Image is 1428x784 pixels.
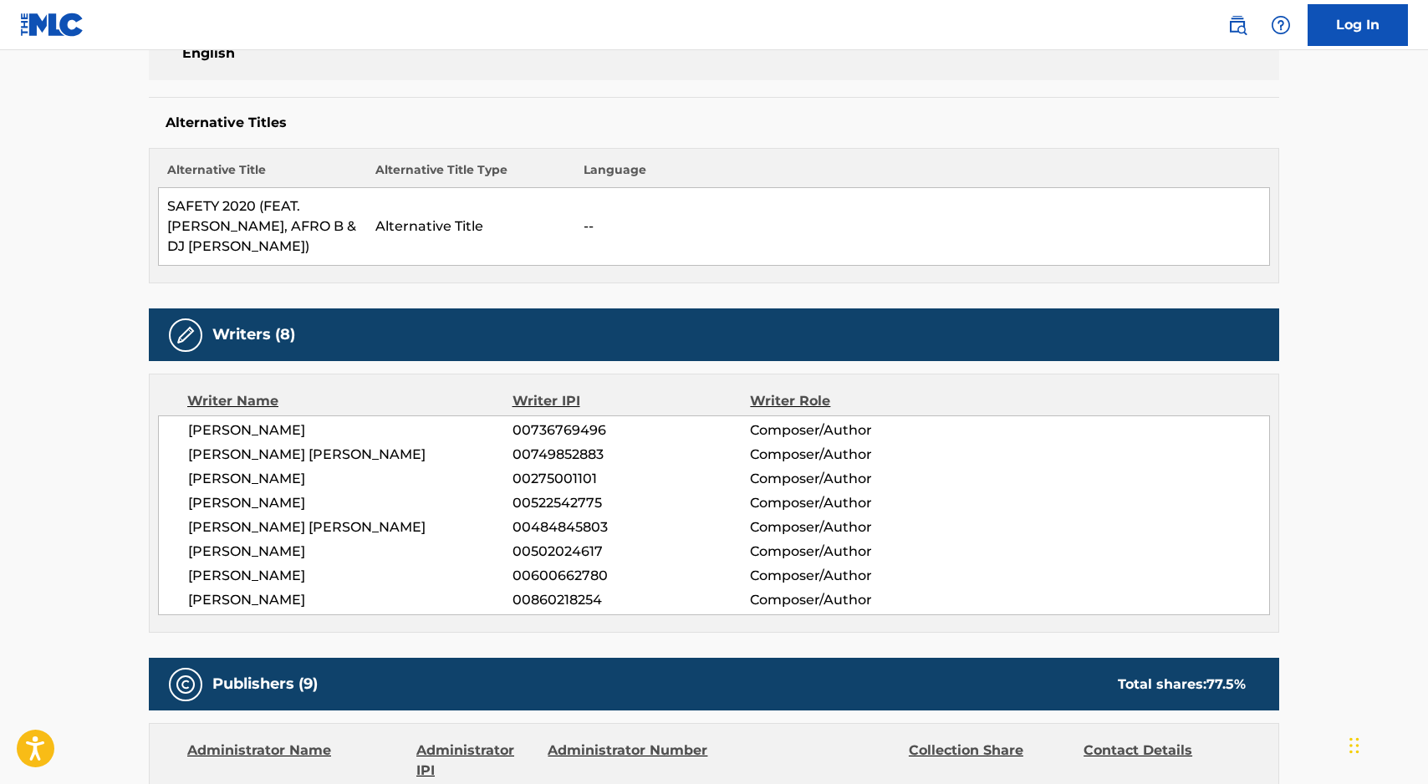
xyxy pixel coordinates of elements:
[416,741,535,781] div: Administrator IPI
[176,675,196,695] img: Publishers
[166,115,1262,131] h5: Alternative Titles
[575,188,1270,266] td: --
[188,493,513,513] span: [PERSON_NAME]
[20,13,84,37] img: MLC Logo
[188,420,513,440] span: [PERSON_NAME]
[1271,15,1291,35] img: help
[750,469,966,489] span: Composer/Author
[750,445,966,465] span: Composer/Author
[188,445,513,465] span: [PERSON_NAME] [PERSON_NAME]
[513,566,750,586] span: 00600662780
[750,493,966,513] span: Composer/Author
[159,161,367,188] th: Alternative Title
[1221,8,1254,42] a: Public Search
[513,445,750,465] span: 00749852883
[513,391,751,411] div: Writer IPI
[1118,675,1246,695] div: Total shares:
[1308,4,1408,46] a: Log In
[159,188,367,266] td: SAFETY 2020 (FEAT. [PERSON_NAME], AFRO B & DJ [PERSON_NAME])
[187,391,513,411] div: Writer Name
[188,590,513,610] span: [PERSON_NAME]
[513,542,750,562] span: 00502024617
[750,391,966,411] div: Writer Role
[367,161,575,188] th: Alternative Title Type
[187,741,404,781] div: Administrator Name
[750,566,966,586] span: Composer/Author
[513,420,750,440] span: 00736769496
[513,493,750,513] span: 00522542775
[1344,704,1428,784] iframe: Chat Widget
[367,188,575,266] td: Alternative Title
[750,590,966,610] span: Composer/Author
[188,469,513,489] span: [PERSON_NAME]
[909,741,1071,781] div: Collection Share
[1349,720,1359,771] div: Drag
[1264,8,1298,42] div: Help
[750,542,966,562] span: Composer/Author
[548,741,710,781] div: Administrator Number
[188,566,513,586] span: [PERSON_NAME]
[513,469,750,489] span: 00275001101
[1084,741,1246,781] div: Contact Details
[176,325,196,345] img: Writers
[212,675,318,694] h5: Publishers (9)
[188,542,513,562] span: [PERSON_NAME]
[182,43,452,64] span: English
[1206,676,1246,692] span: 77.5 %
[1227,15,1247,35] img: search
[750,420,966,440] span: Composer/Author
[513,590,750,610] span: 00860218254
[575,161,1270,188] th: Language
[750,517,966,537] span: Composer/Author
[513,517,750,537] span: 00484845803
[188,517,513,537] span: [PERSON_NAME] [PERSON_NAME]
[212,325,295,344] h5: Writers (8)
